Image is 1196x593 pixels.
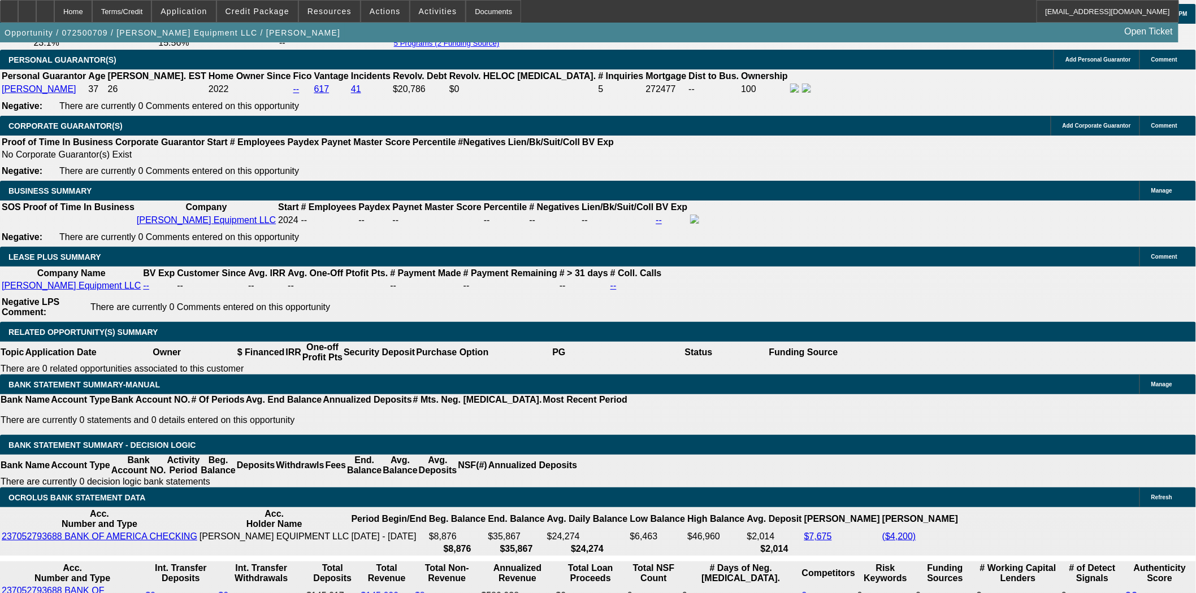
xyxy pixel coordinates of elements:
[209,84,229,94] span: 2022
[487,531,545,542] td: $35,867
[209,71,291,81] b: Home Owner Since
[543,394,628,405] th: Most Recent Period
[487,508,545,530] th: End. Balance
[463,280,558,291] td: --
[1,415,627,425] p: There are currently 0 statements and 0 details entered on this opportunity
[597,83,644,95] td: 5
[882,508,959,530] th: [PERSON_NAME]
[88,83,106,95] td: 37
[351,84,361,94] a: 41
[167,455,201,476] th: Activity Period
[351,531,427,542] td: [DATE] - [DATE]
[245,394,323,405] th: Avg. End Balance
[802,84,811,93] img: linkedin-icon.png
[656,202,687,212] b: BV Exp
[199,531,350,542] td: [PERSON_NAME] EQUIPMENT LLC
[358,214,391,226] td: --
[1125,563,1195,584] th: Authenticity Score
[322,137,410,147] b: Paynet Master Score
[487,543,545,555] th: $35,867
[1,563,144,584] th: Acc. Number and Type
[90,302,330,312] span: There are currently 0 Comments entered on this opportunity
[23,202,135,213] th: Proof of Time In Business
[288,137,319,147] b: Paydex
[747,531,803,542] td: $2,014
[237,342,285,363] th: $ Financed
[2,71,86,81] b: Personal Guarantor
[8,493,145,502] span: OCROLUS BANK STATEMENT DATA
[458,137,506,147] b: #Negatives
[610,268,662,278] b: # Coll. Calls
[2,84,76,94] a: [PERSON_NAME]
[581,214,654,226] td: --
[915,563,975,584] th: Funding Sources
[8,252,101,261] span: LEASE PLUS SUMMARY
[690,215,699,224] img: facebook-icon.png
[50,455,111,476] th: Account Type
[248,280,286,291] td: --
[8,441,196,450] span: Bank Statement Summary - Decision Logic
[161,7,207,16] span: Application
[137,215,276,225] a: [PERSON_NAME] Equipment LLC
[59,232,299,242] span: There are currently 0 Comments entered on this opportunity
[299,1,360,22] button: Resources
[370,7,401,16] span: Actions
[2,531,197,541] a: 237052793688 BANK OF AMERICA CHECKING
[322,394,412,405] th: Annualized Deposits
[8,380,160,389] span: BANK STATEMENT SUMMARY-MANUAL
[457,455,488,476] th: NSF(#)
[293,71,312,81] b: Fico
[351,71,391,81] b: Incidents
[287,280,388,291] td: --
[1,508,198,530] th: Acc. Number and Type
[37,268,106,278] b: Company Name
[747,508,803,530] th: Avg. Deposit
[115,137,205,147] b: Corporate Guarantor
[1065,56,1131,63] span: Add Personal Guarantor
[508,137,580,147] b: Lien/Bk/Suit/Coll
[547,508,629,530] th: Avg. Daily Balance
[1063,123,1131,129] span: Add Corporate Guarantor
[392,83,448,95] td: $20,786
[8,328,158,337] span: RELATED OPPORTUNITY(S) SUMMARY
[191,394,245,405] th: # Of Periods
[358,202,390,212] b: Paydex
[484,215,527,225] div: --
[410,1,466,22] button: Activities
[529,202,579,212] b: # Negatives
[610,281,617,290] a: --
[8,186,92,195] span: BUSINESS SUMMARY
[629,342,769,363] th: Status
[428,543,486,555] th: $8,876
[489,342,629,363] th: PG
[2,166,42,176] b: Negative:
[59,166,299,176] span: There are currently 0 Comments entered on this opportunity
[111,455,167,476] th: Bank Account NO.
[1151,254,1177,260] span: Comment
[418,455,458,476] th: Avg. Deposits
[428,508,486,530] th: Beg. Balance
[688,83,740,95] td: --
[1151,494,1172,500] span: Refresh
[769,342,839,363] th: Funding Source
[689,71,739,81] b: Dist to Bus.
[1061,563,1124,584] th: # of Detect Signals
[346,455,382,476] th: End. Balance
[393,202,482,212] b: Paynet Master Score
[449,83,597,95] td: $0
[1120,22,1177,41] a: Open Ticket
[199,508,350,530] th: Acc. Holder Name
[529,215,579,225] div: --
[1,202,21,213] th: SOS
[50,394,111,405] th: Account Type
[307,7,352,16] span: Resources
[111,394,191,405] th: Bank Account NO.
[314,71,349,81] b: Vantage
[627,563,681,584] th: Sum of the Total NSF Count and Total Overdraft Fee Count from Ocrolus
[801,563,856,584] th: Competitors
[343,342,415,363] th: Security Deposit
[790,84,799,93] img: facebook-icon.png
[629,531,686,542] td: $6,463
[278,214,299,226] td: 2024
[361,563,414,584] th: Total Revenue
